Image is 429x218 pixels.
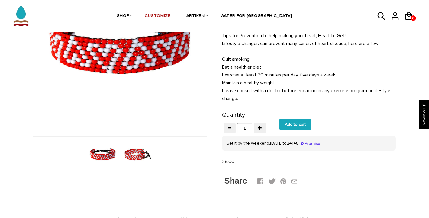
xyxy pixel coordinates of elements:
span: 0 [411,15,416,22]
div: Click to open Judge.me floating reviews tab [419,100,429,129]
a: WATER FOR [GEOGRAPHIC_DATA] [221,0,292,32]
a: CUSTOMIZE [145,0,170,32]
a: SHOP [117,0,129,32]
p: Heart disease is the leading cause of death in the [GEOGRAPHIC_DATA] and millions of people are a... [222,0,396,102]
img: Heart to Get [122,139,153,170]
span: 28.00 [222,158,234,164]
label: Quantity [222,110,245,120]
a: 0 [411,15,416,21]
a: ARTIKEN [186,0,205,32]
input: Add to cart [279,119,311,130]
span: Share [224,176,247,185]
img: Heart to Get [87,139,118,170]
